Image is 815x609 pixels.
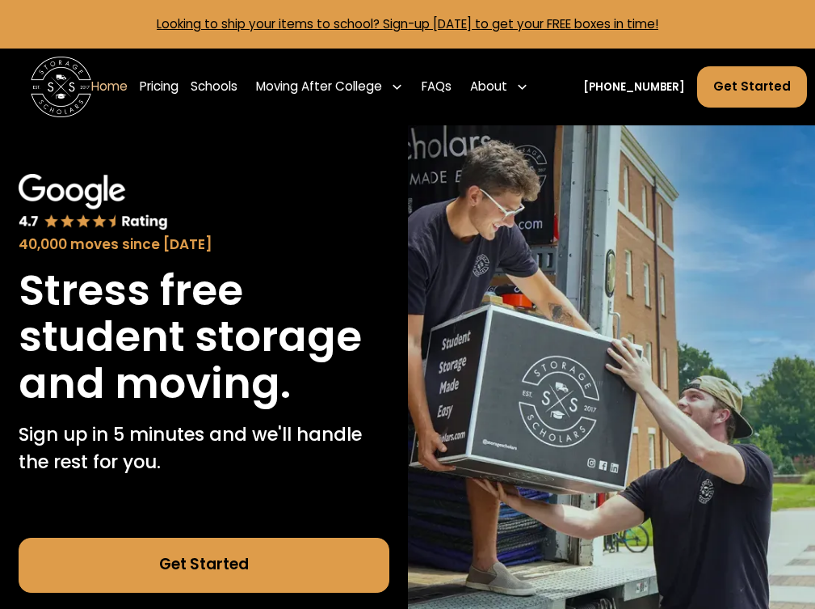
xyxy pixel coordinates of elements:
[256,78,382,96] div: Moving After College
[157,15,658,32] a: Looking to ship your items to school? Sign-up [DATE] to get your FREE boxes in time!
[470,78,507,96] div: About
[191,66,237,108] a: Schools
[19,235,389,255] div: 40,000 moves since [DATE]
[422,66,452,108] a: FAQs
[31,57,92,118] img: Storage Scholars main logo
[19,421,389,476] p: Sign up in 5 minutes and we'll handle the rest for you.
[19,538,389,593] a: Get Started
[91,66,128,108] a: Home
[697,66,807,108] a: Get Started
[583,79,685,95] a: [PHONE_NUMBER]
[19,174,168,231] img: Google 4.7 star rating
[19,267,389,405] h1: Stress free student storage and moving.
[140,66,179,108] a: Pricing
